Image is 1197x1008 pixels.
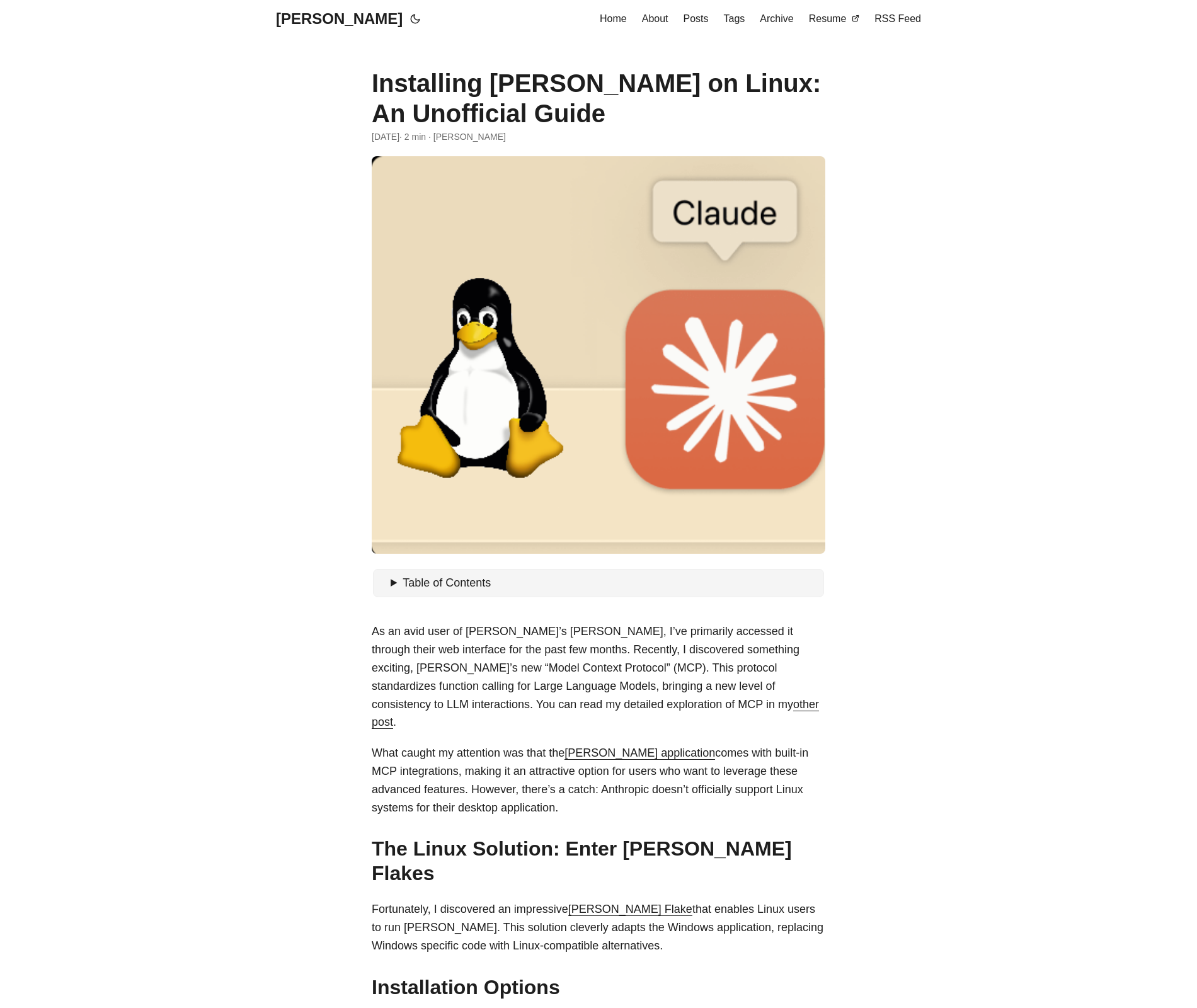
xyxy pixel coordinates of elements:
h2: The Linux Solution: Enter [PERSON_NAME] Flakes [372,837,825,885]
div: · 2 min · [PERSON_NAME] [372,130,825,144]
p: What caught my attention was that the comes with built-in MCP integrations, making it an attracti... [372,744,825,816]
span: 2025-01-09 21:00:00 +0000 UTC [372,130,399,144]
summary: Table of Contents [391,574,819,592]
p: As an avid user of [PERSON_NAME]’s [PERSON_NAME], I’ve primarily accessed it through their web in... [372,622,825,731]
a: [PERSON_NAME] application [564,747,715,759]
span: Home [600,13,627,24]
span: Posts [684,13,709,24]
span: About [642,13,668,24]
p: Fortunately, I discovered an impressive that enables Linux users to run [PERSON_NAME]. This solut... [372,900,825,954]
a: [PERSON_NAME] Flake [568,903,692,915]
span: Table of Contents [403,576,491,589]
h1: Installing [PERSON_NAME] on Linux: An Unofficial Guide [372,68,825,129]
h2: Installation Options [372,975,825,999]
span: Archive [760,13,793,24]
span: Tags [724,13,745,24]
span: Resume [809,13,847,24]
span: RSS Feed [874,13,921,24]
